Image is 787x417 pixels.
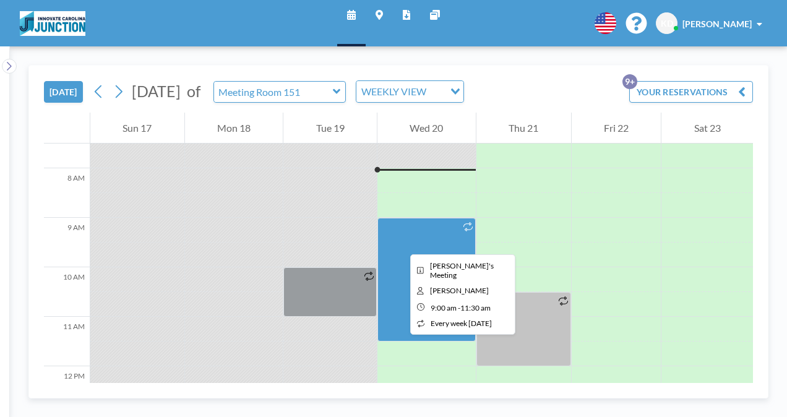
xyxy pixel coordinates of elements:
[431,303,457,312] span: 9:00 AM
[187,82,200,101] span: of
[661,18,673,29] span: KD
[283,113,377,144] div: Tue 19
[356,81,463,102] div: Search for option
[661,113,753,144] div: Sat 23
[430,84,443,100] input: Search for option
[359,84,429,100] span: WEEKLY VIEW
[90,113,184,144] div: Sun 17
[44,366,90,416] div: 12 PM
[214,82,333,102] input: Meeting Room 151
[476,113,571,144] div: Thu 21
[44,267,90,317] div: 10 AM
[20,11,85,36] img: organization-logo
[44,119,90,168] div: 7 AM
[44,317,90,366] div: 11 AM
[377,113,476,144] div: Wed 20
[458,303,460,312] span: -
[44,81,83,103] button: [DATE]
[431,319,492,328] span: every week [DATE]
[185,113,283,144] div: Mon 18
[622,74,637,89] p: 9+
[629,81,753,103] button: YOUR RESERVATIONS9+
[430,286,489,295] span: Kennetha Davis
[44,168,90,218] div: 8 AM
[572,113,661,144] div: Fri 22
[44,218,90,267] div: 9 AM
[682,19,752,29] span: [PERSON_NAME]
[430,261,494,280] span: Kennetha's Meeting
[460,303,491,312] span: 11:30 AM
[132,82,181,100] span: [DATE]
